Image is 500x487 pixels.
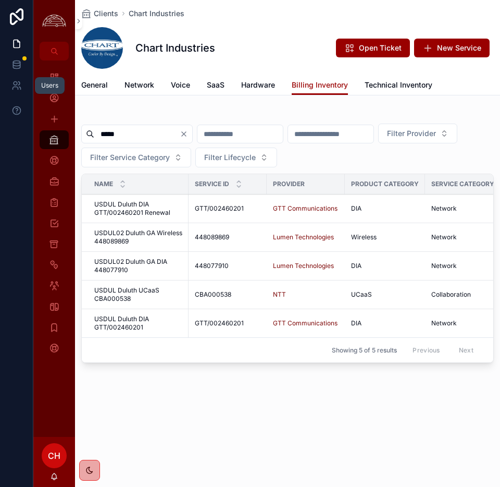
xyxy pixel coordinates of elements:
[129,8,184,19] a: Chart Industries
[273,262,339,270] a: Lumen Technologies
[241,76,275,96] a: Hardware
[48,449,60,462] span: CH
[195,262,229,270] span: 448077910
[431,204,497,213] a: Network
[351,233,419,241] a: Wireless
[351,262,419,270] a: DIA
[365,80,432,90] span: Technical Inventory
[273,204,337,213] a: GTT Communications
[351,204,419,213] a: DIA
[94,229,182,246] a: USDUL02 Duluth GA Wireless 448089869
[351,290,419,299] a: UCaaS
[273,204,339,213] a: GTT Communications
[351,180,419,188] span: Product Category
[431,290,471,299] span: Collaboration
[351,319,361,327] span: DIA
[292,76,348,95] a: Billing Inventory
[378,124,457,143] button: Select Button
[273,290,286,299] a: NTT
[204,152,256,163] span: Filter Lifecycle
[359,43,402,53] span: Open Ticket
[195,233,260,241] a: 448089869
[273,233,339,241] a: Lumen Technologies
[195,290,260,299] a: CBA000538
[94,286,182,303] a: USDUL Duluth UCaaS CBA000538
[336,39,410,57] button: Open Ticket
[431,262,497,270] a: Network
[207,80,224,90] span: SaaS
[387,128,436,139] span: Filter Provider
[273,262,334,270] a: Lumen Technologies
[437,43,481,53] span: New Service
[124,80,154,90] span: Network
[351,319,419,327] a: DIA
[195,233,229,241] span: 448089869
[431,204,457,213] span: Network
[241,80,275,90] span: Hardware
[81,8,118,19] a: Clients
[431,180,494,188] span: Service Category
[90,152,170,163] span: Filter Service Category
[124,76,154,96] a: Network
[273,233,334,241] a: Lumen Technologies
[94,200,182,217] a: USDUL Duluth DIA GTT/002460201 Renewal
[431,290,497,299] a: Collaboration
[195,180,229,188] span: Service ID
[171,76,190,96] a: Voice
[81,148,191,167] button: Select Button
[180,130,192,138] button: Clear
[273,180,305,188] span: Provider
[351,290,372,299] span: UCaaS
[207,76,224,96] a: SaaS
[94,258,182,274] a: USDUL02 Duluth GA DIA 448077910
[171,80,190,90] span: Voice
[40,13,69,29] img: App logo
[195,290,231,299] span: CBA000538
[431,233,497,241] a: Network
[273,319,337,327] a: GTT Communications
[292,80,348,90] span: Billing Inventory
[135,41,215,55] h1: Chart Industries
[273,319,339,327] a: GTT Communications
[81,76,108,96] a: General
[431,319,497,327] a: Network
[195,319,244,327] span: GTT/002460201
[431,262,457,270] span: Network
[351,233,377,241] span: Wireless
[81,80,108,90] span: General
[195,204,260,213] a: GTT/002460201
[431,233,457,241] span: Network
[195,204,244,213] span: GTT/002460201
[431,319,457,327] span: Network
[365,76,432,96] a: Technical Inventory
[414,39,490,57] button: New Service
[94,315,182,332] a: USDUL Duluth DIA GTT/002460201
[94,8,118,19] span: Clients
[195,319,260,327] a: GTT/002460201
[195,148,277,167] button: Select Button
[351,262,361,270] span: DIA
[332,346,397,355] span: Showing 5 of 5 results
[94,180,113,188] span: Name
[273,290,339,299] a: NTT
[351,204,361,213] span: DIA
[33,60,75,371] div: scrollable content
[195,262,260,270] a: 448077910
[41,81,58,90] div: Users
